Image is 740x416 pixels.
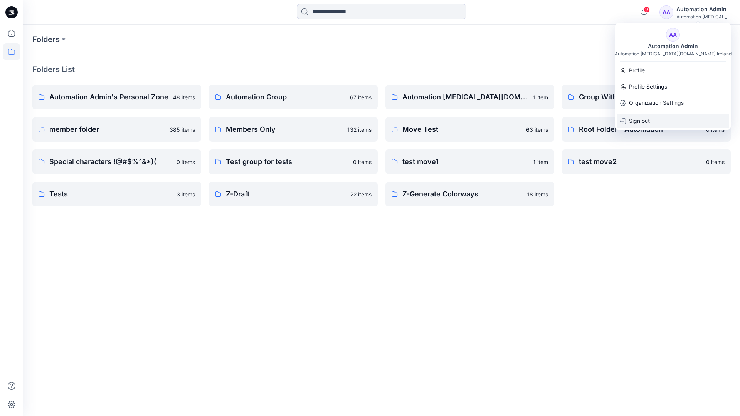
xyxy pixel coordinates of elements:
p: 0 items [706,158,725,166]
a: Tests3 items [32,182,201,206]
p: 0 items [177,158,195,166]
p: 1 item [533,158,548,166]
p: Automation Admin's Personal Zone [49,92,168,102]
p: Root Folder - Automation [579,124,701,135]
a: Z-Draft22 items [209,182,378,206]
a: Root Folder - Automation0 items [562,117,731,142]
p: Organization Settings [629,96,684,110]
p: Members Only [226,124,343,135]
div: Automation [MEDICAL_DATA][DOMAIN_NAME] Ireland [615,51,732,57]
span: 9 [644,7,650,13]
p: Move Test [402,124,521,135]
p: Automation Group [226,92,345,102]
p: test move2 [579,156,701,167]
a: Special characters !@#$%^&*)(0 items [32,149,201,174]
p: Test group for tests [226,156,348,167]
p: Folders List [32,64,75,75]
div: AA [666,28,680,42]
p: 22 items [350,190,372,198]
p: 63 items [526,126,548,134]
p: Sign out [629,114,650,128]
p: Profile Settings [629,79,667,94]
p: Profile [629,63,645,78]
a: Z-Generate Colorways18 items [385,182,554,206]
div: Automation Admin [676,5,730,14]
p: 18 items [527,190,548,198]
a: Group With 1 Moderator 24 items [562,85,731,109]
a: Organization Settings [615,96,731,110]
p: Group With 1 Moderator 2 [579,92,701,102]
a: Test group for tests0 items [209,149,378,174]
p: 0 items [353,158,372,166]
p: 67 items [350,93,372,101]
p: member folder [49,124,165,135]
p: Z-Generate Colorways [402,189,522,200]
p: 3 items [177,190,195,198]
p: test move1 [402,156,528,167]
div: AA [659,5,673,19]
a: Automation [MEDICAL_DATA][DOMAIN_NAME]1 item [385,85,554,109]
a: Automation Group67 items [209,85,378,109]
p: Z-Draft [226,189,346,200]
a: Members Only132 items [209,117,378,142]
p: Special characters !@#$%^&*)( [49,156,172,167]
a: test move20 items [562,149,731,174]
a: Automation Admin's Personal Zone48 items [32,85,201,109]
p: 132 items [347,126,372,134]
p: 1 item [533,93,548,101]
p: Automation [MEDICAL_DATA][DOMAIN_NAME] [402,92,528,102]
a: Profile Settings [615,79,731,94]
p: 385 items [170,126,195,134]
a: test move11 item [385,149,554,174]
p: Tests [49,189,172,200]
a: Folders [32,34,60,45]
div: Automation [MEDICAL_DATA]... [676,14,730,20]
a: Profile [615,63,731,78]
a: Move Test63 items [385,117,554,142]
a: member folder385 items [32,117,201,142]
p: 48 items [173,93,195,101]
div: Automation Admin [643,42,703,51]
